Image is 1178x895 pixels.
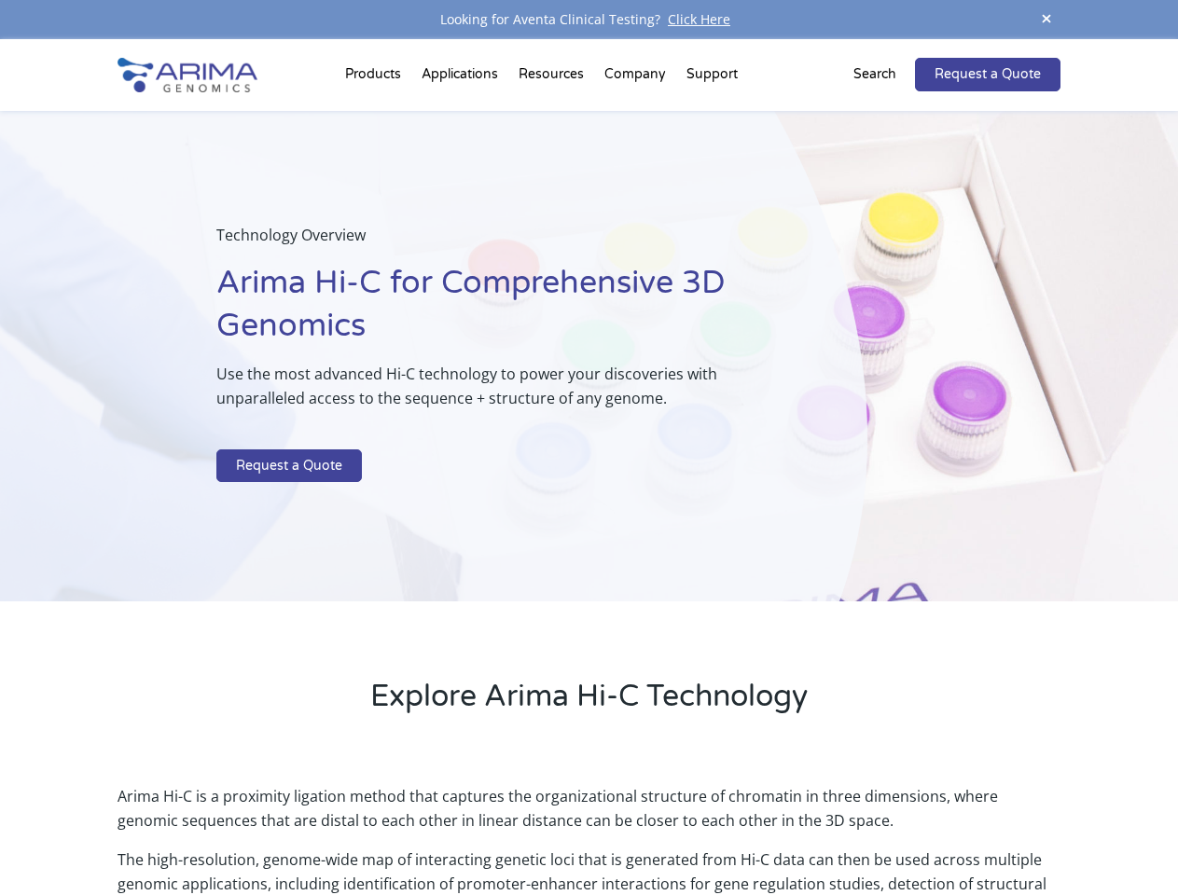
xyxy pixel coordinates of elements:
img: Arima-Genomics-logo [118,58,257,92]
a: Click Here [660,10,738,28]
p: Technology Overview [216,223,773,262]
p: Search [853,62,896,87]
h2: Explore Arima Hi-C Technology [118,676,1060,732]
div: Looking for Aventa Clinical Testing? [118,7,1060,32]
a: Request a Quote [915,58,1060,91]
p: Use the most advanced Hi-C technology to power your discoveries with unparalleled access to the s... [216,362,773,425]
a: Request a Quote [216,449,362,483]
h1: Arima Hi-C for Comprehensive 3D Genomics [216,262,773,362]
p: Arima Hi-C is a proximity ligation method that captures the organizational structure of chromatin... [118,784,1060,847]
